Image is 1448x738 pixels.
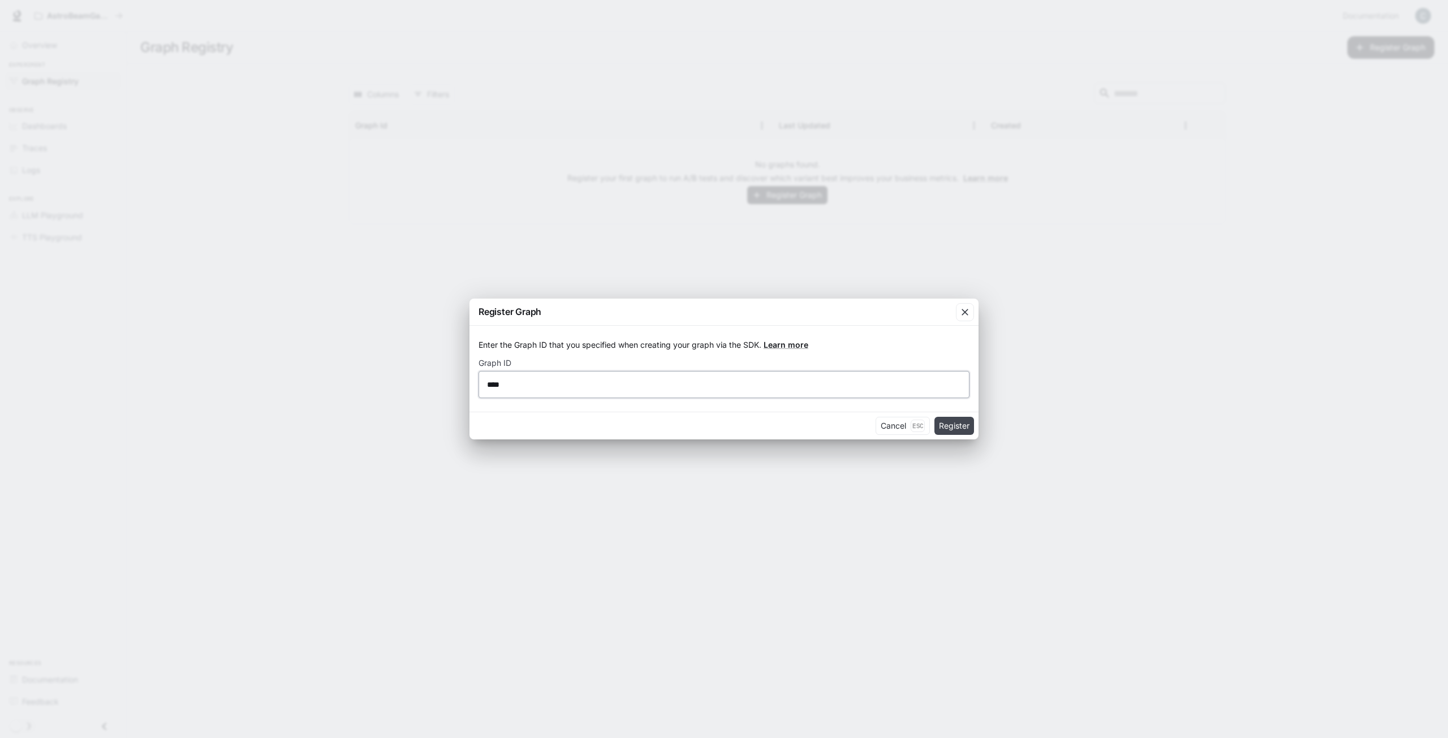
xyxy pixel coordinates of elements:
p: Esc [911,420,925,432]
button: CancelEsc [876,417,930,435]
a: Learn more [764,340,808,349]
p: Register Graph [479,305,541,318]
button: Register [934,417,974,435]
p: Enter the Graph ID that you specified when creating your graph via the SDK. [479,339,969,351]
p: Graph ID [479,359,511,367]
